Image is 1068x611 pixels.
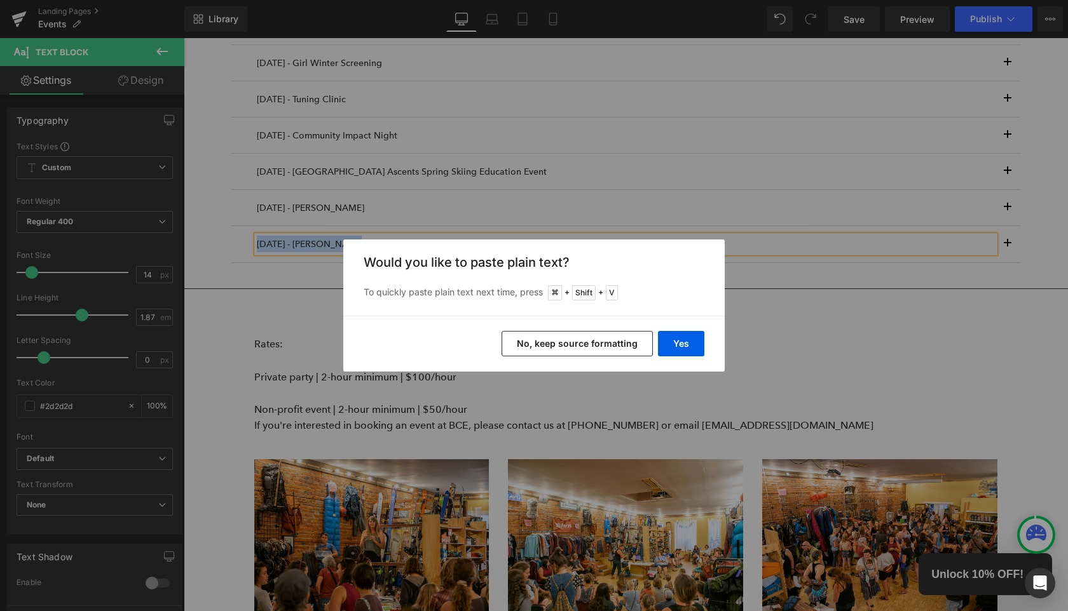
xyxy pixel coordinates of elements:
[71,270,814,299] h1: Event Space Rental
[364,255,704,270] h3: Would you like to paste plain text?
[71,379,814,396] p: If you're interested in booking an event at BCE, please contact us at [PHONE_NUMBER] or email [EM...
[71,298,814,314] p: Rates:
[606,285,618,300] span: V
[1025,568,1055,598] div: Open Intercom Messenger
[73,198,811,214] div: [DATE] - [PERSON_NAME]
[658,331,704,356] button: Yes
[73,89,811,105] div: [DATE] - Community Impact Night
[73,17,811,33] div: [DATE] - Girl Winter Screening
[502,331,653,356] button: No, keep source formatting
[572,285,596,300] span: Shift
[71,333,273,345] span: Private party | 2-hour minimum | $100/hour
[73,53,811,69] div: [DATE] - Tuning Clinic
[598,286,603,299] span: +
[565,286,570,299] span: +
[71,421,306,578] img: A large group gathers for an event at the shop.
[364,285,704,300] p: To quickly paste plain text next time, press
[71,363,814,380] p: Non-profit event | 2-hour minimum | $50/hour​
[578,421,814,578] img: A large group gathers for an event at the shop.
[324,421,559,578] img: A large group gathers for an event at the shop.
[73,161,811,178] div: [DATE] - [PERSON_NAME]
[73,125,811,142] div: [DATE] - [GEOGRAPHIC_DATA] Ascents Spring Skiing Education Event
